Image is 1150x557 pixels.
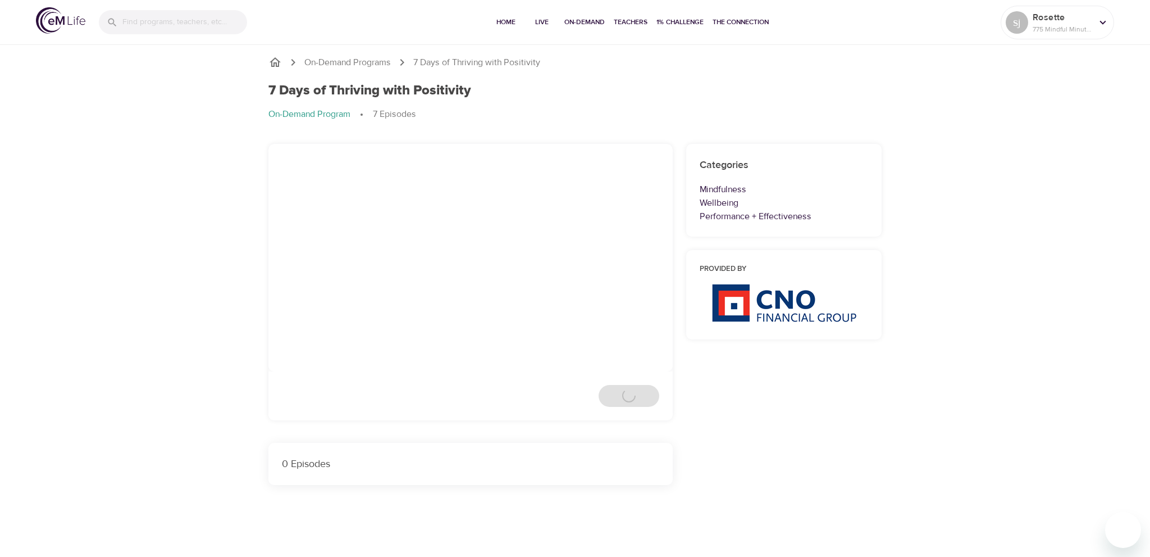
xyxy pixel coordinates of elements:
[36,7,85,34] img: logo
[700,183,868,196] p: Mindfulness
[700,196,868,210] p: Wellbeing
[122,10,247,34] input: Find programs, teachers, etc...
[1006,11,1028,34] div: sj
[700,157,868,174] h6: Categories
[700,210,868,223] p: Performance + Effectiveness
[528,16,555,28] span: Live
[700,264,868,275] h6: Provided by
[268,108,350,121] p: On-Demand Program
[268,56,882,69] nav: breadcrumb
[373,108,416,121] p: 7 Episodes
[304,56,391,69] a: On-Demand Programs
[492,16,519,28] span: Home
[564,16,605,28] span: On-Demand
[1033,24,1092,34] p: 775 Mindful Minutes
[282,456,659,472] p: 0 Episodes
[413,56,540,69] p: 7 Days of Thriving with Positivity
[711,284,856,322] img: CNO%20logo.png
[1033,11,1092,24] p: Rosette
[268,83,471,99] h1: 7 Days of Thriving with Positivity
[713,16,769,28] span: The Connection
[268,108,882,121] nav: breadcrumb
[614,16,647,28] span: Teachers
[1105,512,1141,548] iframe: Button to launch messaging window
[656,16,704,28] span: 1% Challenge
